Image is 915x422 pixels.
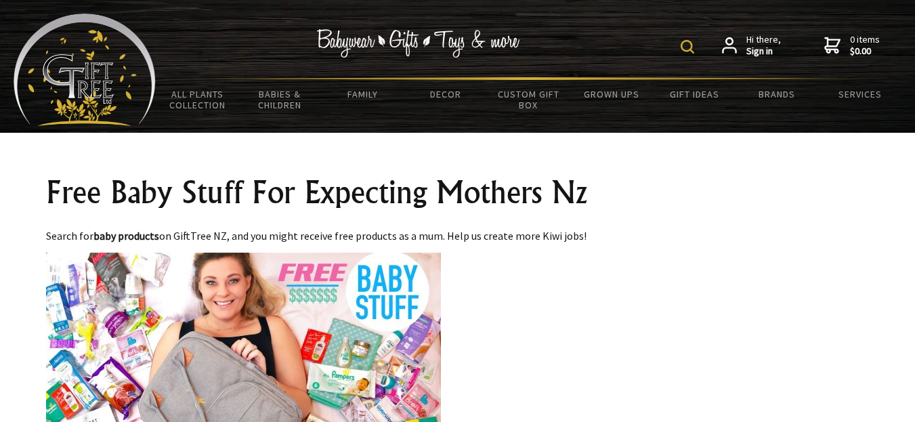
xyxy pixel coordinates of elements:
[824,34,880,58] a: 0 items$0.00
[317,29,520,58] img: Babywear - Gifts - Toys & more
[746,45,781,58] strong: Sign in
[14,14,156,126] img: Babyware - Gifts - Toys and more...
[46,176,870,209] h1: Free Baby Stuff For Expecting Mothers Nz
[322,80,404,108] a: Family
[404,80,487,108] a: Decor
[850,33,880,58] span: 0 items
[653,80,736,108] a: Gift Ideas
[487,80,570,119] a: Custom Gift Box
[850,45,880,58] strong: $0.00
[736,80,818,108] a: Brands
[46,228,870,244] p: Search for on GiftTree NZ, and you might receive free products as a mum. Help us create more Kiwi...
[746,34,781,58] span: Hi there,
[722,34,781,58] a: Hi there,Sign in
[819,80,901,108] a: Services
[570,80,653,108] a: Grown Ups
[238,80,321,119] a: Babies & Children
[93,229,159,242] strong: baby products
[156,80,238,119] a: All Plants Collection
[681,40,694,54] img: product search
